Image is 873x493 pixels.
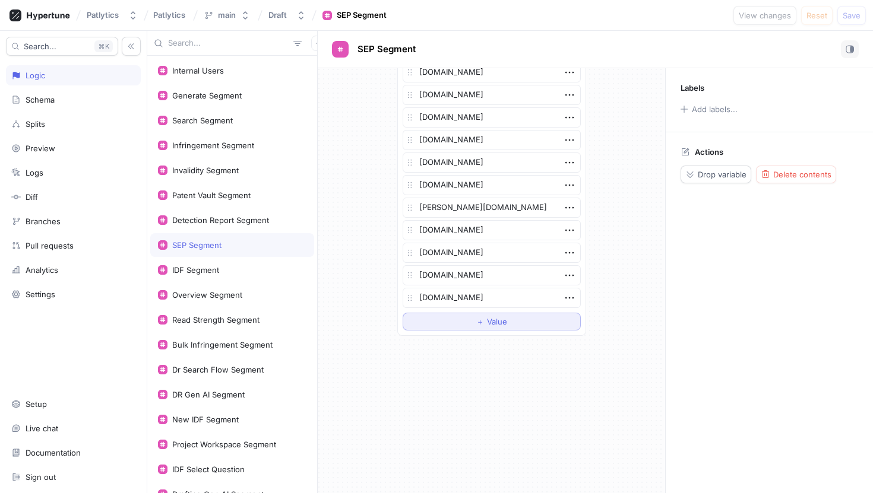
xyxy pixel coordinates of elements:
div: Patent Vault Segment [172,190,251,200]
div: Search Segment [172,116,233,125]
button: View changes [733,6,796,25]
span: Delete contents [773,171,831,178]
div: K [94,40,113,52]
span: Patlytics [153,11,185,19]
textarea: [DOMAIN_NAME] [403,243,581,263]
div: Documentation [26,448,81,457]
button: Drop variable [681,166,751,183]
a: Documentation [6,443,141,463]
div: Internal Users [172,66,224,75]
div: Analytics [26,265,58,275]
div: Generate Segment [172,91,242,100]
textarea: [DOMAIN_NAME] [403,265,581,285]
div: Logs [26,168,43,177]
p: Actions [695,147,723,157]
div: Bulk Infringement Segment [172,340,273,349]
span: ＋ [476,318,484,325]
span: Search... [24,43,56,50]
textarea: [DOMAIN_NAME] [403,130,581,150]
div: Detection Report Segment [172,215,269,225]
p: Labels [681,83,704,93]
div: New IDF Segment [172,415,239,424]
div: Branches [26,217,61,226]
div: IDF Select Question [172,465,245,474]
textarea: [DOMAIN_NAME] [403,107,581,128]
div: DR Gen AI Segment [172,390,245,399]
div: Add labels... [692,106,738,113]
div: Overview Segment [172,290,242,300]
span: SEP Segment [358,44,416,54]
div: Splits [26,119,45,129]
div: SEP Segment [337,9,387,21]
div: Schema [26,95,55,104]
textarea: [DOMAIN_NAME] [403,175,581,195]
div: Draft [268,10,287,20]
div: SEP Segment [172,240,222,250]
div: Setup [26,399,47,409]
span: View changes [739,12,791,19]
span: Value [487,318,507,325]
button: Add labels... [676,101,741,117]
div: Dr Search Flow Segment [172,365,264,374]
button: Delete contents [756,166,836,183]
textarea: [PERSON_NAME][DOMAIN_NAME] [403,198,581,218]
div: Invalidity Segment [172,166,239,175]
span: Drop variable [698,171,747,178]
div: Settings [26,290,55,299]
button: Draft [264,5,311,25]
textarea: [DOMAIN_NAME] [403,220,581,240]
button: Patlytics [82,5,143,25]
div: main [218,10,236,20]
input: Search... [168,37,289,49]
textarea: [DOMAIN_NAME] [403,62,581,82]
div: Live chat [26,424,58,433]
textarea: [DOMAIN_NAME] [403,152,581,173]
button: main [199,5,255,25]
div: Logic [26,71,45,80]
div: Preview [26,144,55,153]
button: Reset [801,6,833,25]
textarea: [DOMAIN_NAME] [403,85,581,105]
div: IDF Segment [172,265,219,275]
div: Project Workspace Segment [172,440,276,449]
div: Infringement Segment [172,141,254,150]
button: Search...K [6,37,118,56]
div: Pull requests [26,241,74,250]
div: Patlytics [87,10,119,20]
span: Reset [806,12,827,19]
button: ＋Value [403,313,581,330]
div: Read Strength Segment [172,315,260,325]
div: Diff [26,192,38,202]
span: Save [843,12,861,19]
div: Sign out [26,472,56,482]
button: Save [837,6,866,25]
textarea: [DOMAIN_NAME] [403,288,581,308]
